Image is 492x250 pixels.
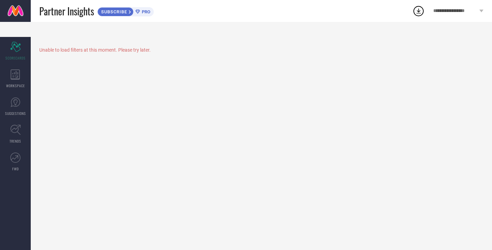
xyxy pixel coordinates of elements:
span: WORKSPACE [6,83,25,88]
span: Partner Insights [39,4,94,18]
span: PRO [140,9,150,14]
span: FWD [12,166,19,171]
span: SUGGESTIONS [5,111,26,116]
span: SCORECARDS [5,55,26,61]
a: SUBSCRIBEPRO [97,5,154,16]
span: TRENDS [10,139,21,144]
div: Open download list [412,5,425,17]
div: Unable to load filters at this moment. Please try later. [39,47,483,53]
span: SUBSCRIBE [98,9,129,14]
